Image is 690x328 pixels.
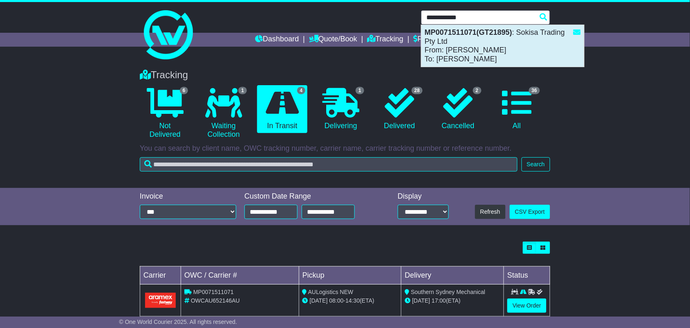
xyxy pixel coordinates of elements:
[504,267,550,285] td: Status
[198,85,249,142] a: 1 Waiting Collection
[425,28,512,36] strong: MP0071511071(GT21895)
[475,205,506,219] button: Refresh
[529,87,540,94] span: 36
[140,85,190,142] a: 6 Not Delivered
[140,144,550,153] p: You can search by client name, OWC tracking number, carrier name, carrier tracking number or refe...
[507,299,547,313] a: View Order
[374,85,425,133] a: 28 Delivered
[510,205,550,219] a: CSV Export
[299,267,401,285] td: Pickup
[492,85,542,133] a: 36 All
[244,192,376,201] div: Custom Date Range
[367,33,403,47] a: Tracking
[255,33,299,47] a: Dashboard
[405,296,500,305] div: (ETA)
[414,33,451,47] a: Financials
[432,297,446,304] span: 17:00
[310,297,328,304] span: [DATE]
[257,85,307,133] a: 4 In Transit
[308,289,353,295] span: AULogistics NEW
[140,192,236,201] div: Invoice
[297,87,306,94] span: 4
[411,289,485,295] span: Southern Sydney Mechanical
[412,87,423,94] span: 28
[140,267,181,285] td: Carrier
[238,87,247,94] span: 1
[180,87,188,94] span: 6
[302,296,398,305] div: - (ETA)
[421,25,584,67] div: : Sokisa Trading Pty Ltd From: [PERSON_NAME] To: [PERSON_NAME]
[433,85,483,133] a: 2 Cancelled
[522,157,550,172] button: Search
[356,87,364,94] span: 1
[412,297,430,304] span: [DATE]
[329,297,344,304] span: 08:00
[181,267,299,285] td: OWC / Carrier #
[316,85,366,133] a: 1 Delivering
[119,319,237,325] span: © One World Courier 2025. All rights reserved.
[145,293,176,308] img: Aramex.png
[473,87,482,94] span: 2
[193,289,234,295] span: MP0071511071
[309,33,357,47] a: Quote/Book
[136,69,554,81] div: Tracking
[191,297,240,304] span: OWCAU652146AU
[345,297,360,304] span: 14:30
[398,192,449,201] div: Display
[401,267,504,285] td: Delivery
